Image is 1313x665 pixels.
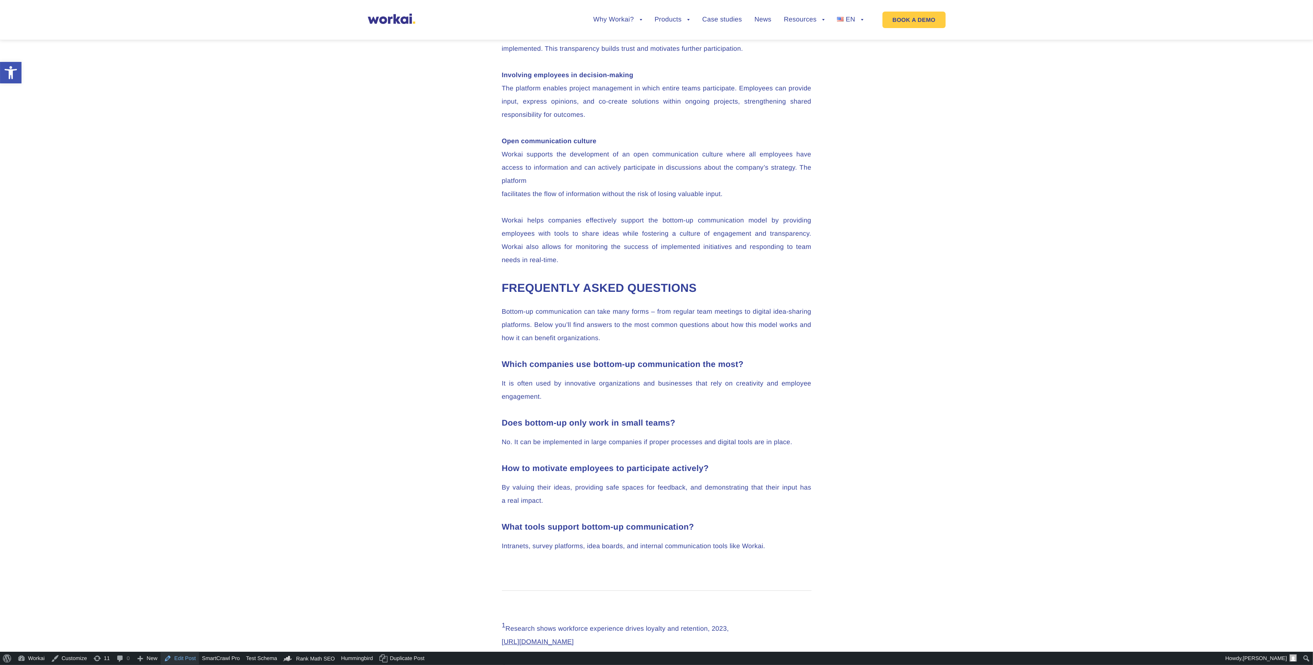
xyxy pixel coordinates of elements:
p: Research shows workforce experience drives loyalty and retention, 2023, [502,622,811,649]
a: Case studies [702,17,742,23]
p: Workai helps companies effectively support the bottom-up communication model by providing employe... [502,214,811,267]
a: BOOK A DEMO [882,12,945,28]
a: EN [837,17,864,23]
span: Rank Math SEO [296,656,335,662]
strong: Open communication culture [502,138,597,145]
iframe: Popup CTA [4,594,227,661]
a: [URL][DOMAIN_NAME] [502,639,574,646]
span: Duplicate Post [390,652,425,665]
h2: Frequently asked questions [502,280,811,296]
span: EN [846,16,855,23]
span: New [147,652,157,665]
a: Workai [14,652,48,665]
p: Intranets, survey platforms, idea boards, and internal communication tools like Workai. [502,540,811,553]
span: [PERSON_NAME] [1243,655,1287,661]
p: Bottom-up communication can take many forms – from regular team meetings to digital idea-sharing ... [502,305,811,345]
sup: 1 [502,622,506,629]
a: Why Workai? [593,17,642,23]
a: Test Schema [243,652,280,665]
a: Hummingbird [338,652,376,665]
span: 11 [104,652,110,665]
a: Edit Post [161,652,199,665]
a: SmartCrawl Pro [199,652,243,665]
a: News [755,17,771,23]
a: Rank Math Dashboard [280,652,338,665]
strong: Which companies use bottom-up communication the most? [502,360,744,369]
a: Products [655,17,690,23]
p: Workai supports the development of an open communication culture where all employees have access ... [502,135,811,201]
a: Resources [784,17,825,23]
a: Howdy, [1223,652,1300,665]
strong: What tools support bottom-up communication? [502,523,694,532]
a: Customize [48,652,90,665]
strong: How to motivate employees to participate actively? [502,464,709,473]
strong: Involving employees in decision-making [502,72,634,79]
span: 0 [127,652,130,665]
p: It is often used by innovative organizations and businesses that rely on creativity and employee ... [502,377,811,404]
p: No. It can be implemented in large companies if proper processes and digital tools are in place. [502,436,811,449]
p: The platform enables project management in which entire teams participate. Employees can provide ... [502,69,811,122]
p: By valuing their ideas, providing safe spaces for feedback, and demonstrating that their input ha... [502,481,811,508]
strong: Does bottom-up only work in small teams? [502,419,676,428]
